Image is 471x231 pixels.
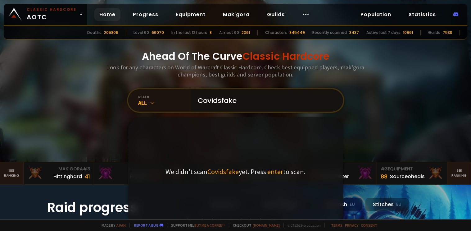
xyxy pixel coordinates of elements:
[219,30,239,35] div: Almost 60
[283,223,321,228] span: v. d752d5 - production
[443,30,452,35] div: 7538
[47,198,171,217] h1: Raid progress
[116,223,126,228] a: a fan
[381,166,388,172] span: # 3
[138,99,190,106] div: All
[262,8,290,21] a: Guilds
[210,30,212,35] div: 8
[171,30,207,35] div: In the last 12 hours
[366,30,401,35] div: Active last 7 days
[447,162,471,184] a: Seeranking
[27,7,76,12] small: Classic Hardcore
[390,173,425,180] div: Sourceoheals
[138,95,190,99] div: realm
[267,167,283,176] span: enter
[134,223,158,228] a: Report a bug
[27,7,76,22] span: AOTC
[94,8,120,21] a: Home
[381,172,387,181] div: 88
[377,162,448,184] a: #3Equipment88Sourceoheals
[331,223,342,228] a: Terms
[142,49,329,64] h1: Ahead Of The Curve
[312,30,347,35] div: Recently scanned
[165,167,306,176] p: We didn't scan yet. Press to scan.
[194,89,336,112] input: Search a character...
[87,30,102,35] div: Deaths
[428,30,440,35] div: Guilds
[27,166,90,172] div: Mak'Gora
[345,223,358,228] a: Privacy
[242,30,250,35] div: 2061
[207,167,239,176] span: Covidsfake
[253,223,280,228] a: [DOMAIN_NAME]
[152,30,164,35] div: 66070
[403,30,413,35] div: 10961
[94,162,165,184] a: Mak'Gora#2Rivench100
[24,162,94,184] a: Mak'Gora#3Hittinghard41
[350,201,355,208] small: EU
[167,223,225,228] span: Support me,
[404,8,441,21] a: Statistics
[171,8,211,21] a: Equipment
[289,30,305,35] div: 845449
[218,8,255,21] a: Mak'gora
[361,223,377,228] a: Consent
[229,223,280,228] span: Checkout
[4,4,87,25] a: Classic HardcoreAOTC
[98,223,126,228] span: Made by
[365,198,409,211] div: Stitches
[134,30,149,35] div: Level 60
[349,30,359,35] div: 3437
[83,166,90,172] span: # 3
[105,64,367,78] h3: Look for any characters on World of Warcraft Classic Hardcore. Check best equipped players, mak'g...
[84,172,90,181] div: 41
[128,8,163,21] a: Progress
[396,201,401,208] small: EU
[98,166,161,172] div: Mak'Gora
[53,173,82,180] div: Hittinghard
[381,166,444,172] div: Equipment
[356,8,396,21] a: Population
[242,49,329,63] span: Classic Hardcore
[104,30,118,35] div: 205806
[265,30,287,35] div: Characters
[194,223,225,228] a: Buy me a coffee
